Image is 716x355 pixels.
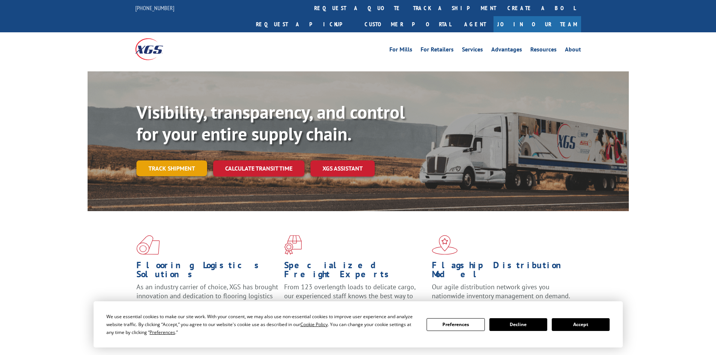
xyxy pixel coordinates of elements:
a: Customer Portal [359,16,457,32]
a: About [565,47,581,55]
span: Cookie Policy [300,321,328,328]
a: Services [462,47,483,55]
p: From 123 overlength loads to delicate cargo, our experienced staff knows the best way to move you... [284,282,426,316]
a: Request a pickup [250,16,359,32]
h1: Specialized Freight Experts [284,261,426,282]
a: Join Our Team [493,16,581,32]
div: We use essential cookies to make our site work. With your consent, we may also use non-essential ... [106,313,418,336]
a: Resources [530,47,557,55]
h1: Flooring Logistics Solutions [136,261,279,282]
b: Visibility, transparency, and control for your entire supply chain. [136,100,405,145]
button: Accept [552,318,610,331]
a: Advantages [491,47,522,55]
span: Preferences [150,329,175,335]
img: xgs-icon-total-supply-chain-intelligence-red [136,235,160,255]
span: As an industry carrier of choice, XGS has brought innovation and dedication to flooring logistics... [136,282,278,309]
img: xgs-icon-flagship-distribution-model-red [432,235,458,255]
a: Agent [457,16,493,32]
a: [PHONE_NUMBER] [135,4,174,12]
img: xgs-icon-focused-on-flooring-red [284,235,302,255]
button: Preferences [427,318,484,331]
a: Calculate transit time [213,160,304,177]
a: For Retailers [421,47,454,55]
a: Track shipment [136,160,207,176]
h1: Flagship Distribution Model [432,261,574,282]
div: Cookie Consent Prompt [94,301,623,347]
button: Decline [489,318,547,331]
span: Our agile distribution network gives you nationwide inventory management on demand. [432,282,570,300]
a: For Mills [389,47,412,55]
a: XGS ASSISTANT [310,160,375,177]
